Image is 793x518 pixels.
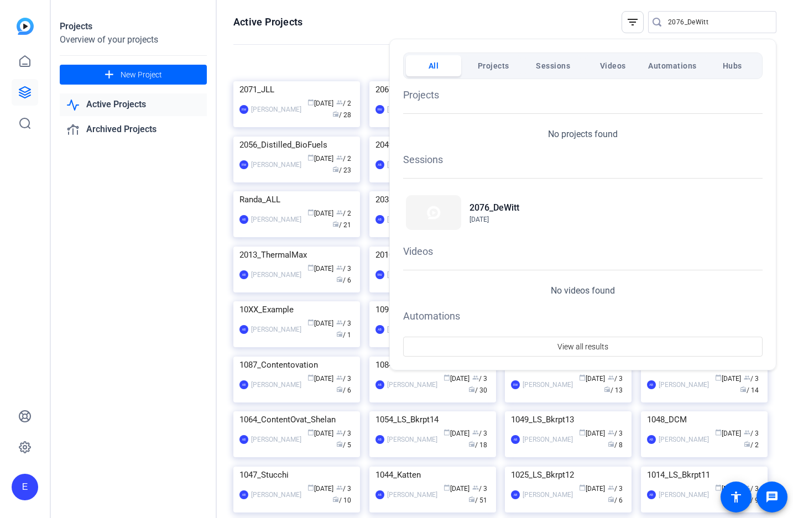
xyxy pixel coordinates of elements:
span: Hubs [723,56,742,76]
h1: Sessions [403,152,763,167]
p: No videos found [551,284,615,297]
span: Videos [600,56,626,76]
span: Sessions [536,56,570,76]
img: Thumbnail [406,195,461,230]
h1: Projects [403,87,763,102]
span: Automations [648,56,697,76]
span: [DATE] [469,216,489,223]
h2: 2076_DeWitt [469,201,519,214]
h1: Videos [403,244,763,259]
p: No projects found [548,128,618,141]
h1: Automations [403,308,763,323]
span: View all results [557,336,608,357]
span: Projects [478,56,509,76]
button: View all results [403,337,763,357]
span: All [429,56,439,76]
